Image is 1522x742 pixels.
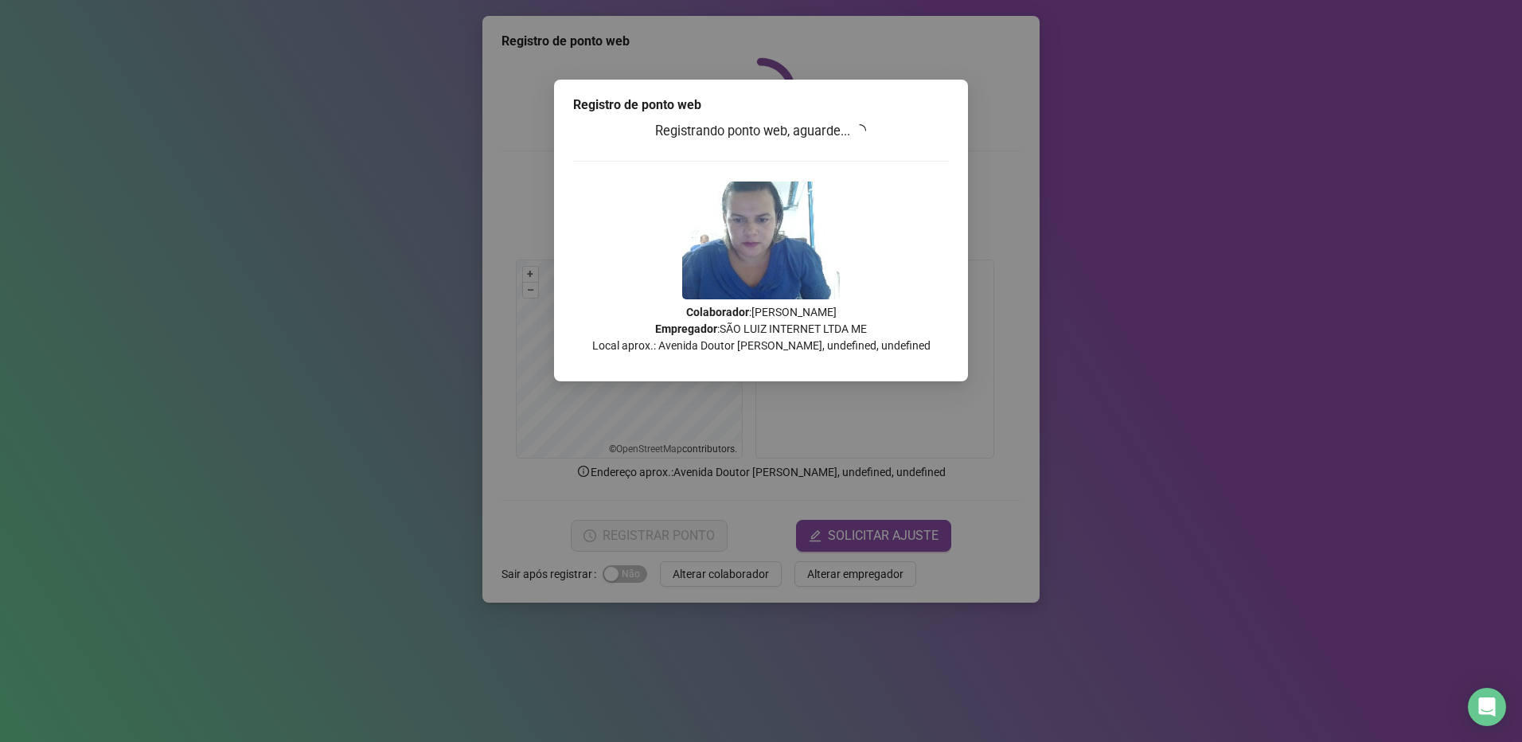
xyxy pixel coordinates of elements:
[573,121,949,142] h3: Registrando ponto web, aguarde...
[573,304,949,354] p: : [PERSON_NAME] : SÃO LUIZ INTERNET LTDA ME Local aprox.: Avenida Doutor [PERSON_NAME], undefined...
[655,322,717,335] strong: Empregador
[682,182,840,299] img: 9k=
[686,306,749,318] strong: Colaborador
[1468,688,1506,726] div: Open Intercom Messenger
[852,123,868,139] span: loading
[573,96,949,115] div: Registro de ponto web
